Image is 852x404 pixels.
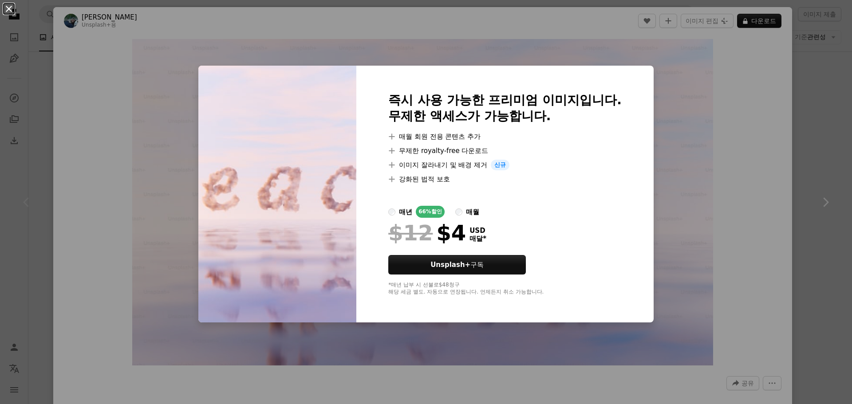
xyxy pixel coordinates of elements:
[388,255,526,275] button: Unsplash+구독
[388,92,622,124] h2: 즉시 사용 가능한 프리미엄 이미지입니다. 무제한 액세스가 가능합니다.
[388,131,622,142] li: 매월 회원 전용 콘텐츠 추가
[388,160,622,170] li: 이미지 잘라내기 및 배경 제거
[388,208,395,216] input: 매년66%할인
[466,207,479,217] div: 매월
[491,160,509,170] span: 신규
[399,207,412,217] div: 매년
[388,282,622,296] div: *매년 납부 시 선불로 $48 청구 해당 세금 별도. 자동으로 연장됩니다. 언제든지 취소 가능합니다.
[388,221,433,244] span: $12
[198,66,356,322] img: premium_photo-1687202582054-0ccda0dabe16
[469,227,486,235] span: USD
[455,208,462,216] input: 매월
[388,174,622,184] li: 강화된 법적 보호
[416,206,445,218] div: 66% 할인
[388,221,466,244] div: $4
[430,261,470,269] strong: Unsplash+
[388,145,622,156] li: 무제한 royalty-free 다운로드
